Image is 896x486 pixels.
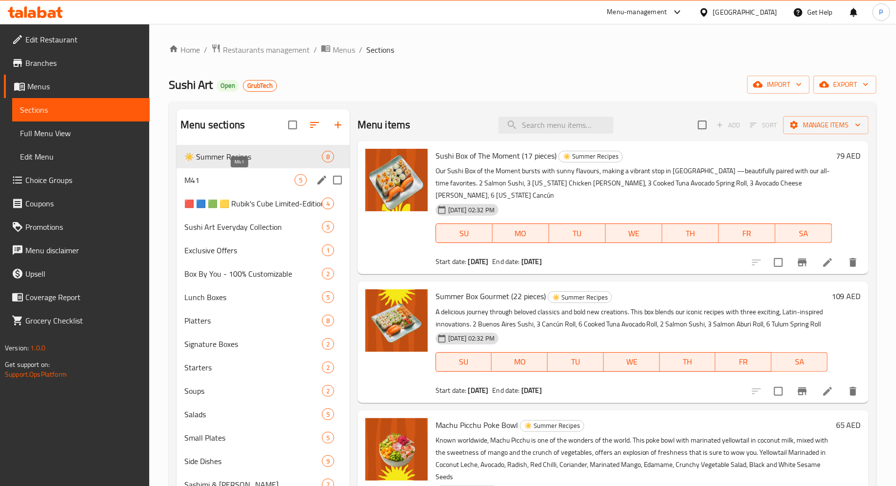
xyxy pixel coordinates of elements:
[553,226,602,241] span: TU
[719,355,768,369] span: FR
[493,384,520,397] span: End date:
[322,199,334,208] span: 4
[322,244,334,256] div: items
[217,80,239,92] div: Open
[184,221,322,233] span: Sushi Art Everyday Collection
[365,289,428,352] img: Summer Box Gourmet (22 pieces)
[20,104,142,116] span: Sections
[322,293,334,302] span: 5
[879,7,883,18] span: P
[832,289,861,303] h6: 109 AED
[776,355,824,369] span: SA
[184,268,322,280] span: Box By You - 100% Customizable
[217,81,239,90] span: Open
[606,223,662,243] button: WE
[184,315,322,326] span: Platters
[666,226,715,241] span: TH
[548,291,612,303] div: ☀️ Summer Recipes
[436,352,492,372] button: SU
[322,152,334,162] span: 8
[692,115,713,135] span: Select section
[184,385,322,397] div: Soups
[223,44,310,56] span: Restaurants management
[25,291,142,303] span: Coverage Report
[25,268,142,280] span: Upsell
[295,174,307,186] div: items
[559,151,622,162] span: ☀️ Summer Recipes
[315,173,329,187] button: edit
[177,426,350,449] div: Small Plates5
[604,352,660,372] button: WE
[322,223,334,232] span: 5
[169,43,876,56] nav: breadcrumb
[549,223,606,243] button: TU
[177,145,350,168] div: ☀️ Summer Recipes8
[791,251,814,274] button: Branch-specific-item
[444,205,498,215] span: [DATE] 02:32 PM
[520,420,584,431] span: ☀️ Summer Recipes
[12,98,150,121] a: Sections
[322,385,334,397] div: items
[177,192,350,215] div: 🟥 🟦 🟩 🟨 Rubik's Cube Limited-Edition4
[12,121,150,145] a: Full Menu View
[184,408,322,420] span: Salads
[322,340,334,349] span: 2
[468,384,489,397] b: [DATE]
[521,384,542,397] b: [DATE]
[322,315,334,326] div: items
[243,81,277,90] span: GrubTech
[744,118,783,133] span: Select section first
[608,355,656,369] span: WE
[4,192,150,215] a: Coupons
[184,151,322,162] div: ☀️ Summer Recipes
[768,252,789,273] span: Select to update
[713,118,744,133] span: Add item
[184,338,322,350] span: Signature Boxes
[204,44,207,56] li: /
[468,255,489,268] b: [DATE]
[25,244,142,256] span: Menu disclaimer
[492,352,548,372] button: MO
[20,151,142,162] span: Edit Menu
[4,51,150,75] a: Branches
[184,174,295,186] span: M41
[322,386,334,396] span: 2
[25,221,142,233] span: Promotions
[322,151,334,162] div: items
[814,76,876,94] button: export
[322,363,334,372] span: 2
[27,81,142,92] span: Menus
[836,418,861,432] h6: 65 AED
[177,356,350,379] div: Starters2
[211,43,310,56] a: Restaurants management
[5,358,50,371] span: Get support on:
[322,432,334,444] div: items
[520,420,584,432] div: ☀️ Summer Recipes
[493,255,520,268] span: End date:
[444,334,498,343] span: [DATE] 02:32 PM
[4,215,150,239] a: Promotions
[25,174,142,186] span: Choice Groups
[4,262,150,285] a: Upsell
[303,113,326,137] span: Sort sections
[322,269,334,279] span: 2
[322,457,334,466] span: 9
[719,223,776,243] button: FR
[440,355,488,369] span: SU
[25,34,142,45] span: Edit Restaurant
[436,418,518,432] span: Machu Picchu Poke Bowl
[822,385,834,397] a: Edit menu item
[169,74,213,96] span: Sushi Art
[436,148,557,163] span: Sushi Box of The Moment (17 pieces)
[322,268,334,280] div: items
[322,316,334,325] span: 8
[548,292,612,303] span: ☀️ Summer Recipes
[359,44,362,56] li: /
[177,262,350,285] div: Box By You - 100% Customizable2
[184,291,322,303] span: Lunch Boxes
[25,198,142,209] span: Coupons
[184,455,322,467] span: Side Dishes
